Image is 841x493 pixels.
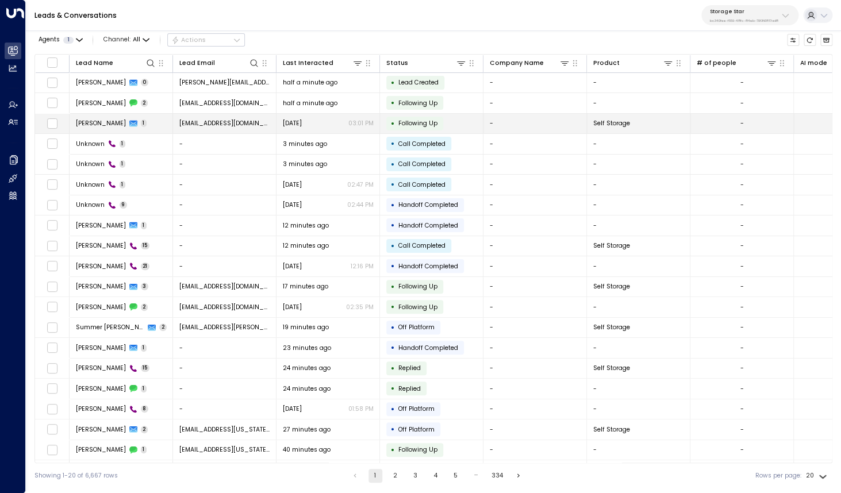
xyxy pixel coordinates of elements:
span: 12 minutes ago [283,241,329,250]
p: Storage Star [710,8,778,15]
span: Call Completed [398,180,446,189]
div: Last Interacted [283,58,333,68]
p: 01:58 PM [348,405,374,413]
div: Button group with a nested menu [167,33,245,47]
span: Toggle select row [47,444,57,455]
span: Unknown [76,201,105,209]
div: • [391,442,395,457]
td: - [483,419,587,440]
span: Toggle select row [47,302,57,313]
div: - [740,140,744,148]
span: Billy [76,405,126,413]
span: Following Up [398,445,437,454]
div: - [740,323,744,332]
span: Efrain Ozaeta [76,282,126,291]
td: - [173,195,277,215]
span: 2 [159,323,167,331]
td: - [587,134,690,154]
span: Toggle select row [47,424,57,435]
span: kntiernan@alaska.edu [179,445,270,454]
div: - [740,221,744,230]
td: - [173,236,277,256]
td: - [173,399,277,419]
div: • [391,259,395,274]
span: Toggle select row [47,138,57,149]
div: Company Name [490,57,570,68]
span: Anna Lynn Orr [76,241,126,250]
span: Handoff Completed [398,221,458,230]
span: Call Completed [398,241,446,250]
td: - [483,379,587,399]
span: Aug 04, 2025 [283,262,302,271]
div: - [740,160,744,168]
td: - [483,195,587,215]
div: Status [386,57,467,68]
div: - [740,364,744,372]
span: Toggle select row [47,342,57,353]
span: Toggle select row [47,261,57,272]
div: - [740,201,744,209]
td: - [483,155,587,175]
div: • [391,238,395,253]
td: - [173,155,277,175]
span: Toggle select row [47,281,57,292]
div: • [391,116,395,131]
span: Billy [76,384,126,393]
span: Call Completed [398,160,446,168]
span: 3 minutes ago [283,160,327,168]
span: summer.rorex@gmail.com [179,323,270,332]
div: - [740,384,744,393]
span: 40 minutes ago [283,445,331,454]
span: 24 minutes ago [283,384,331,393]
td: - [483,73,587,93]
span: Aug 06, 2025 [283,201,302,209]
span: Channel: [100,34,153,46]
span: 3 [141,283,149,290]
span: Toggle select row [47,159,57,170]
td: - [483,93,587,113]
span: Toggle select row [47,220,57,231]
span: 3 minutes ago [283,140,327,148]
div: • [391,157,395,172]
span: Self Storage [593,323,630,332]
a: Leads & Conversations [34,10,117,20]
span: All [133,36,140,43]
span: Toggle select row [47,118,57,129]
span: kntiernan@alaska.edu [179,425,270,434]
p: 02:47 PM [347,180,374,189]
span: Billy [76,344,126,352]
span: Jocelyn Salas [76,119,126,128]
span: Following Up [398,282,437,291]
div: • [391,340,395,355]
td: - [173,338,277,358]
div: - [740,119,744,128]
span: Toggle select row [47,383,57,394]
td: - [587,195,690,215]
span: Agents [39,37,60,43]
span: Aug 26, 2025 [283,303,302,311]
label: Rows per page: [755,471,801,480]
span: Self Storage [593,425,630,434]
span: Summer Rorex [76,323,145,332]
span: 1 [120,140,126,148]
span: Toggle select row [47,240,57,251]
span: 1 [141,120,147,127]
div: Lead Name [76,57,156,68]
span: Jocelynasalas1999@gmail.com [179,99,270,107]
span: Handoff Completed [398,201,458,209]
span: 2 [141,426,148,433]
td: - [483,256,587,276]
div: - [740,241,744,250]
span: Unknown [76,160,105,168]
div: • [391,381,395,396]
span: 1 [120,160,126,168]
span: 12 minutes ago [283,221,329,230]
span: Toggle select row [47,403,57,414]
button: Go to page 3 [409,469,423,483]
div: • [391,218,395,233]
button: Actions [167,33,245,47]
td: - [587,338,690,358]
td: - [173,215,277,236]
td: - [173,256,277,276]
button: Go to page 334 [489,469,505,483]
